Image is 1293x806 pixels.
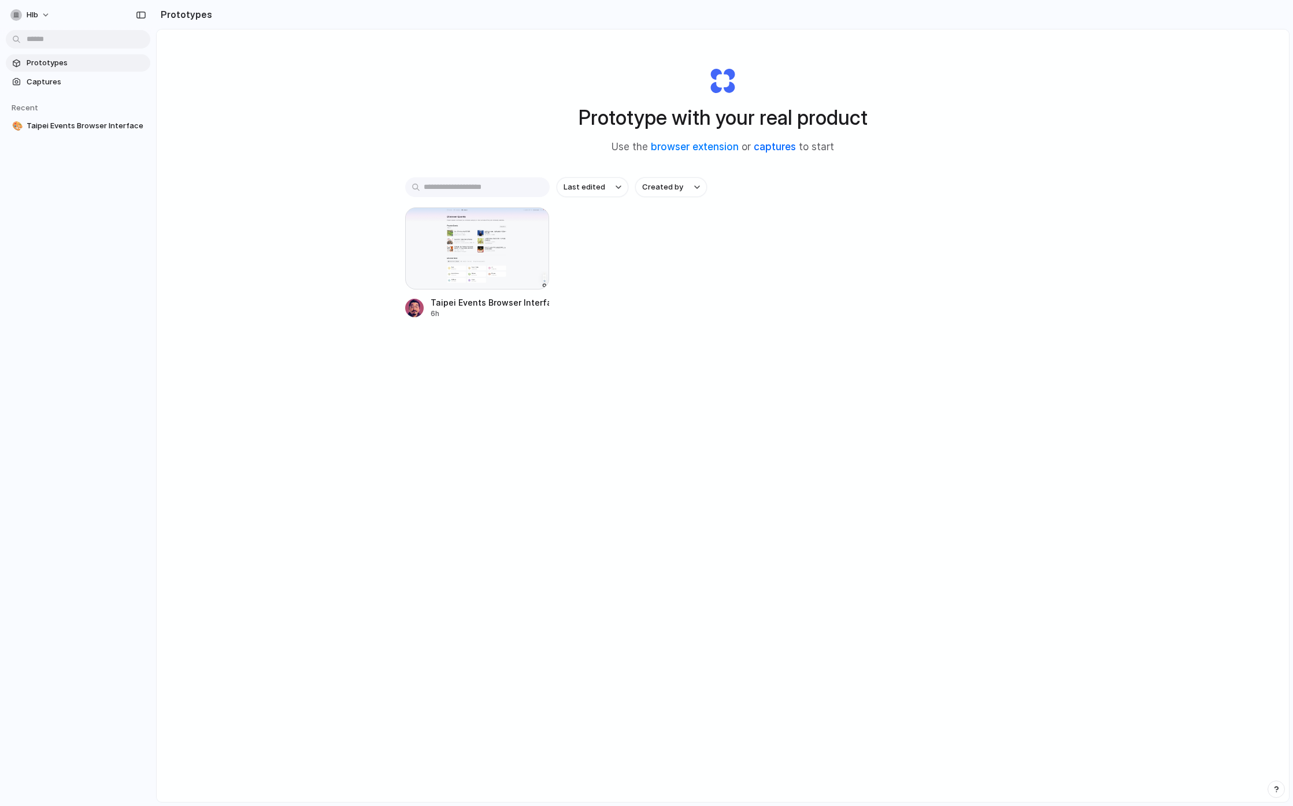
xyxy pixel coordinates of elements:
[431,309,550,319] div: 6h
[27,57,146,69] span: Prototypes
[651,141,739,153] a: browser extension
[431,296,550,309] div: Taipei Events Browser Interface
[10,120,22,132] button: 🎨
[12,103,38,112] span: Recent
[405,207,550,319] a: Taipei Events Browser InterfaceTaipei Events Browser Interface6h
[612,140,834,155] span: Use the or to start
[754,141,796,153] a: captures
[27,120,146,132] span: Taipei Events Browser Interface
[635,177,707,197] button: Created by
[6,117,150,135] a: 🎨Taipei Events Browser Interface
[156,8,212,21] h2: Prototypes
[6,54,150,72] a: Prototypes
[642,181,683,193] span: Created by
[27,76,146,88] span: Captures
[564,181,605,193] span: Last edited
[6,73,150,91] a: Captures
[579,102,868,133] h1: Prototype with your real product
[12,120,20,133] div: 🎨
[27,9,38,21] span: hlb
[6,6,56,24] button: hlb
[557,177,628,197] button: Last edited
